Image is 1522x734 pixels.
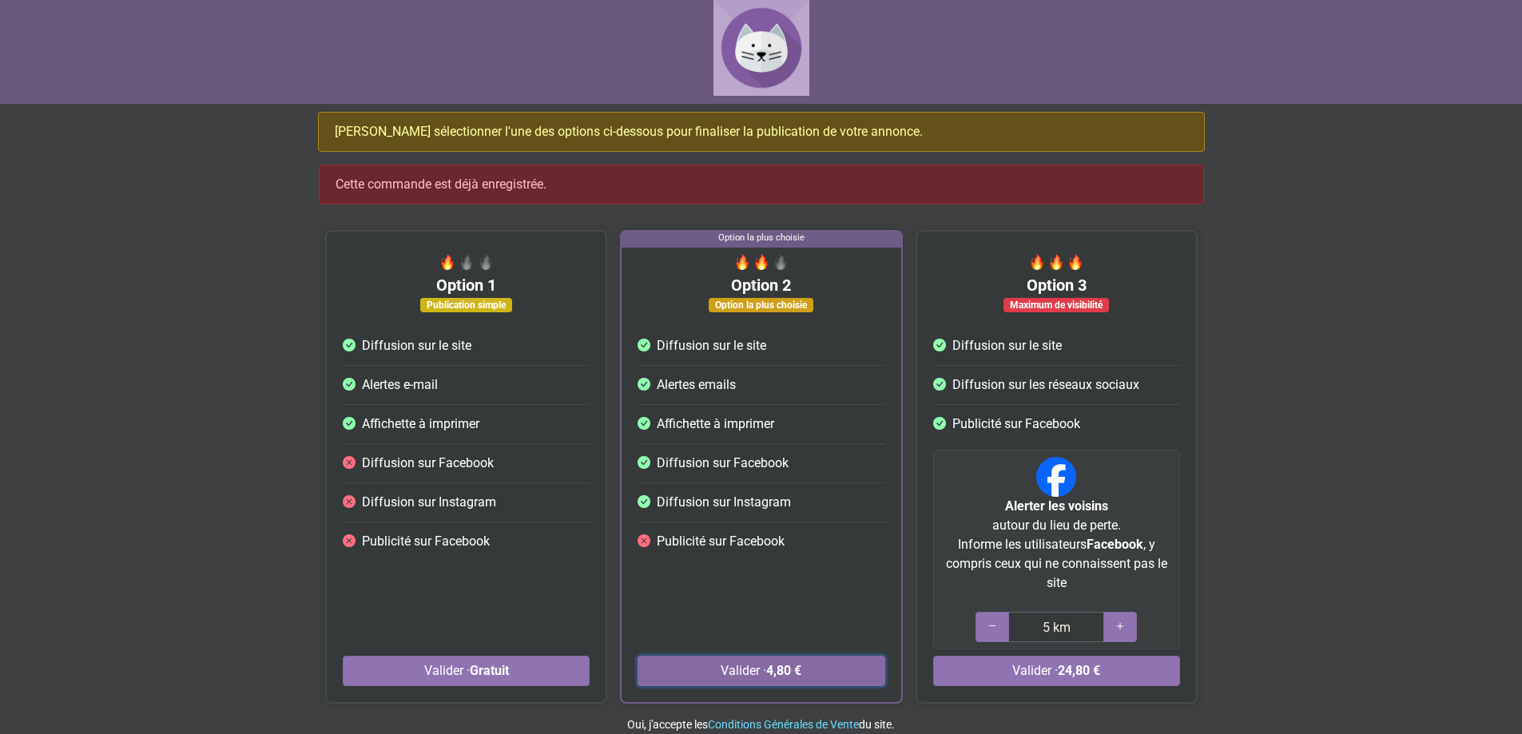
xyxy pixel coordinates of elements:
span: Affichette à imprimer [362,415,479,434]
button: Valider ·24,80 € [932,656,1179,686]
div: Publication simple [420,298,512,312]
span: Publicité sur Facebook [952,415,1079,434]
span: Alertes emails [657,375,736,395]
div: Cette commande est déjà enregistrée. [319,165,1204,204]
strong: Gratuit [469,663,508,678]
span: Diffusion sur Instagram [362,493,496,512]
span: Affichette à imprimer [657,415,774,434]
div: Maximum de visibilité [1003,298,1109,312]
span: Diffusion sur le site [657,336,766,355]
span: Diffusion sur le site [952,336,1061,355]
button: Valider ·4,80 € [638,656,884,686]
strong: Facebook [1086,537,1142,552]
h5: Option 3 [932,276,1179,295]
img: Facebook [1036,457,1076,497]
span: Publicité sur Facebook [362,532,490,551]
div: Option la plus choisie [622,232,900,248]
p: autour du lieu de perte. [940,497,1172,535]
a: Conditions Générales de Vente [708,718,859,731]
p: Informe les utilisateurs , y compris ceux qui ne connaissent pas le site [940,535,1172,593]
span: Diffusion sur Facebook [657,454,789,473]
span: Diffusion sur les réseaux sociaux [952,375,1139,395]
h5: Option 1 [343,276,590,295]
strong: 24,80 € [1058,663,1100,678]
div: [PERSON_NAME] sélectionner l'une des options ci-dessous pour finaliser la publication de votre an... [318,112,1205,152]
strong: Alerter les voisins [1004,498,1107,514]
span: Alertes e-mail [362,375,438,395]
span: Diffusion sur le site [362,336,471,355]
button: Valider ·Gratuit [343,656,590,686]
span: Diffusion sur Facebook [362,454,494,473]
h5: Option 2 [638,276,884,295]
span: Publicité sur Facebook [657,532,785,551]
strong: 4,80 € [766,663,801,678]
span: Diffusion sur Instagram [657,493,791,512]
div: Option la plus choisie [709,298,813,312]
small: Oui, j'accepte les du site. [627,718,895,731]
